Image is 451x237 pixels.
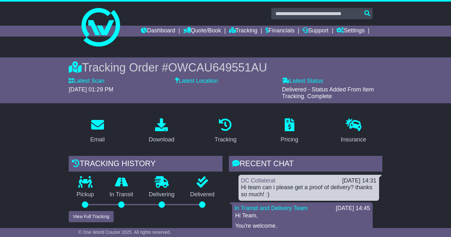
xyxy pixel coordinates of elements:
a: Insurance [337,116,370,146]
p: Pickup [69,191,102,198]
div: Download [149,135,174,144]
a: DC Collateral [241,177,275,184]
a: Email [86,116,109,146]
p: You're welcome. [235,223,369,230]
div: Pricing [281,135,298,144]
div: [DATE] 14:45 [336,205,370,212]
a: Download [144,116,178,146]
a: Tracking [210,116,240,146]
a: In Transit and Delivery Team [235,205,308,211]
div: Tracking Order # [69,61,382,74]
a: Support [302,26,328,37]
a: Financials [265,26,295,37]
a: Tracking [229,26,257,37]
div: Insurance [341,135,366,144]
label: Latest Status [282,78,323,85]
p: Delivering [141,191,182,198]
span: Delivered - Status Added From Item Tracking. Complete [282,86,374,100]
span: OWCAU649551AU [168,61,267,74]
p: In Transit [102,191,141,198]
div: [DATE] 14:31 [342,177,377,184]
label: Latest Location [175,78,218,85]
div: Tracking [214,135,236,144]
a: Pricing [276,116,302,146]
div: Hi team can i please get a proof of delivery? thanks so much! :) [241,184,377,198]
p: Hi Team, [235,212,369,219]
label: Latest Scan [69,78,104,85]
a: Quote/Book [183,26,221,37]
a: Dashboard [141,26,175,37]
span: © One World Courier 2025. All rights reserved. [78,230,171,235]
a: Settings [336,26,365,37]
div: RECENT CHAT [229,156,382,173]
div: Tracking history [69,156,222,173]
span: [DATE] 01:29 PM [69,86,113,93]
p: Delivered [182,191,222,198]
button: View Full Tracking [69,211,113,222]
div: Email [90,135,105,144]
